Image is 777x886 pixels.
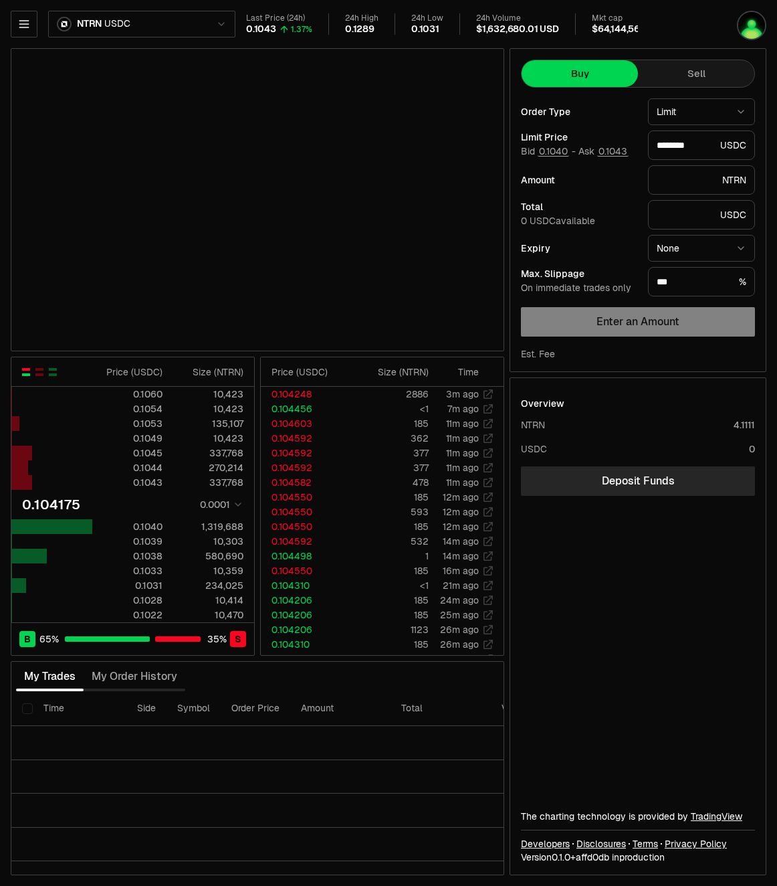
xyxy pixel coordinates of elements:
[521,347,555,361] div: Est. Fee
[521,418,545,432] div: NTRN
[261,519,348,534] td: 0.104550
[261,563,348,578] td: 0.104550
[77,18,102,30] span: NTRN
[348,563,429,578] td: 185
[440,609,479,621] time: 25m ago
[348,534,429,549] td: 532
[261,622,348,637] td: 0.104206
[411,23,439,35] div: 0.1031
[491,691,536,726] th: Value
[174,476,243,489] div: 337,768
[348,416,429,431] td: 185
[440,365,479,379] div: Time
[521,269,637,278] div: Max. Slippage
[521,202,637,211] div: Total
[443,491,479,503] time: 12m ago
[648,235,755,262] button: None
[93,549,162,563] div: 0.1038
[104,18,130,30] span: USDC
[443,535,479,547] time: 14m ago
[93,432,162,445] div: 0.1049
[174,594,243,607] div: 10,414
[93,365,162,379] div: Price ( USDC )
[443,565,479,577] time: 16m ago
[440,638,479,650] time: 26m ago
[261,652,348,667] td: 0.104321
[348,490,429,505] td: 185
[246,13,312,23] div: Last Price (24h)
[359,365,429,379] div: Size ( NTRN )
[440,594,479,606] time: 24m ago
[271,365,348,379] div: Price ( USDC )
[16,663,84,690] button: My Trades
[93,564,162,578] div: 0.1033
[261,534,348,549] td: 0.104592
[691,810,742,822] a: TradingView
[345,23,374,35] div: 0.1289
[93,594,162,607] div: 0.1028
[174,579,243,592] div: 234,025
[648,200,755,230] div: USDC
[235,632,241,646] span: S
[737,11,766,40] img: Jay Keplr
[261,431,348,446] td: 0.104592
[592,13,667,23] div: Mkt cap
[440,624,479,636] time: 26m ago
[476,23,559,35] div: $1,632,680.01 USD
[348,475,429,490] td: 478
[261,608,348,622] td: 0.104206
[24,632,31,646] span: B
[93,387,162,401] div: 0.1060
[93,417,162,430] div: 0.1053
[166,691,221,726] th: Symbol
[261,549,348,563] td: 0.104498
[93,461,162,474] div: 0.1044
[446,476,479,489] time: 11m ago
[411,13,443,23] div: 24h Low
[348,431,429,446] td: 362
[521,215,595,227] span: 0 USDC available
[246,23,276,35] div: 0.1043
[348,593,429,608] td: 185
[447,403,479,415] time: 7m ago
[174,520,243,533] div: 1,319,688
[443,521,479,533] time: 12m ago
[261,637,348,652] td: 0.104310
[648,130,755,160] div: USDC
[261,387,348,402] td: 0.104248
[665,837,727,851] a: Privacy Policy
[93,520,162,533] div: 0.1040
[443,506,479,518] time: 12m ago
[522,60,638,87] button: Buy
[261,460,348,475] td: 0.104592
[648,98,755,125] button: Limit
[174,549,243,563] div: 580,690
[207,632,227,646] span: 35 %
[348,578,429,593] td: <1
[476,13,559,23] div: 24h Volume
[33,691,126,726] th: Time
[521,244,637,253] div: Expiry
[174,402,243,416] div: 10,423
[348,519,429,534] td: 185
[521,146,576,158] span: Bid -
[521,851,755,864] div: Version 0.1.0 + in production
[648,267,755,296] div: %
[446,388,479,400] time: 3m ago
[633,837,658,851] a: Terms
[521,107,637,116] div: Order Type
[348,622,429,637] td: 1123
[93,579,162,592] div: 0.1031
[21,367,31,377] button: Show Buy and Sell Orders
[348,608,429,622] td: 185
[749,442,755,456] div: 0
[196,497,243,513] button: 0.0001
[290,691,391,726] th: Amount
[261,416,348,431] td: 0.104603
[174,608,243,622] div: 10,470
[174,446,243,460] div: 337,768
[34,367,45,377] button: Show Sell Orders Only
[592,23,667,35] div: $64,144,560 USD
[521,466,755,496] a: Deposit Funds
[174,417,243,430] div: 135,107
